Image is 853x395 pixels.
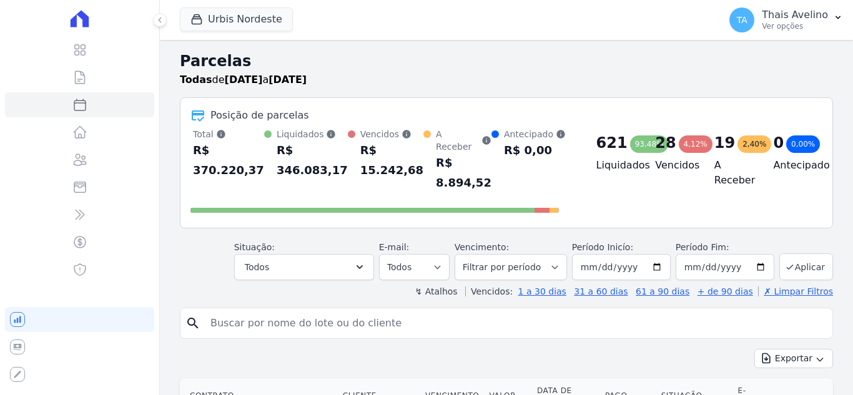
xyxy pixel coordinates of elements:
[277,140,348,180] div: R$ 346.083,17
[676,241,774,254] label: Período Fim:
[234,242,275,252] label: Situação:
[225,74,263,85] strong: [DATE]
[415,286,457,296] label: ↯ Atalhos
[773,158,812,173] h4: Antecipado
[234,254,374,280] button: Todos
[436,128,491,153] div: A Receber
[360,140,423,180] div: R$ 15.242,68
[655,158,694,173] h4: Vencidos
[465,286,513,296] label: Vencidos:
[210,108,309,123] div: Posição de parcelas
[504,128,566,140] div: Antecipado
[504,140,566,160] div: R$ 0,00
[596,133,628,153] div: 621
[737,16,747,24] span: TA
[379,242,410,252] label: E-mail:
[180,74,212,85] strong: Todas
[786,135,820,153] div: 0,00%
[636,286,689,296] a: 61 a 90 dias
[360,128,423,140] div: Vencidos
[180,7,293,31] button: Urbis Nordeste
[655,133,676,153] div: 28
[203,311,827,336] input: Buscar por nome do lote ou do cliente
[762,9,828,21] p: Thais Avelino
[455,242,509,252] label: Vencimento:
[762,21,828,31] p: Ver opções
[719,2,853,37] button: TA Thais Avelino Ver opções
[277,128,348,140] div: Liquidados
[180,50,833,72] h2: Parcelas
[737,135,771,153] div: 2,40%
[630,135,669,153] div: 93,48%
[714,133,735,153] div: 19
[436,153,491,193] div: R$ 8.894,52
[180,72,307,87] p: de a
[574,286,628,296] a: 31 a 60 dias
[518,286,566,296] a: 1 a 30 dias
[596,158,636,173] h4: Liquidados
[714,158,754,188] h4: A Receber
[679,135,712,153] div: 4,12%
[193,128,264,140] div: Total
[185,316,200,331] i: search
[572,242,633,252] label: Período Inicío:
[245,260,269,275] span: Todos
[269,74,307,85] strong: [DATE]
[698,286,753,296] a: + de 90 dias
[773,133,784,153] div: 0
[758,286,833,296] a: ✗ Limpar Filtros
[779,253,833,280] button: Aplicar
[754,349,833,368] button: Exportar
[193,140,264,180] div: R$ 370.220,37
